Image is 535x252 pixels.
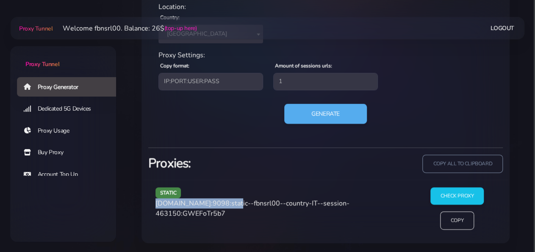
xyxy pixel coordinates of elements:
a: Proxy Generator [17,77,123,97]
a: Logout [491,20,514,36]
a: (top-up here) [164,24,197,33]
a: Proxy Tunnel [17,22,53,35]
input: copy all to clipboard [422,155,503,173]
label: Copy format: [160,62,189,69]
iframe: Webchat Widget [494,211,524,241]
a: Account Top Up [17,165,123,184]
label: Amount of sessions urls: [275,62,332,69]
a: Buy Proxy [17,143,123,162]
a: Proxy Usage [17,121,123,141]
input: Check Proxy [430,187,484,205]
a: Proxy Tunnel [10,46,116,69]
span: Proxy Tunnel [25,60,59,68]
button: Generate [284,104,367,124]
label: Country: [160,14,180,21]
h3: Proxies: [148,155,321,172]
input: Copy [440,211,474,230]
span: Proxy Tunnel [19,25,53,33]
div: Proxy Settings: [153,50,498,60]
a: Dedicated 5G Devices [17,99,123,119]
div: Location: [153,2,498,12]
span: [DOMAIN_NAME]:9098:static--fbnsrl00--country-IT--session-463150:GWEFoTr5b7 [155,199,349,218]
li: Welcome fbnsrl00. Balance: 26$ [53,23,197,33]
span: static [155,187,181,198]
